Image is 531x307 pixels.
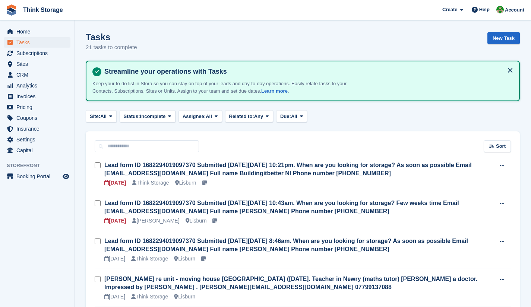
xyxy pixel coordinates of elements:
a: menu [4,171,70,182]
button: Status: Incomplete [120,110,176,122]
div: Think Storage [131,255,168,263]
span: Assignee: [183,113,206,120]
button: Site: All [86,110,117,122]
span: CRM [16,70,61,80]
a: New Task [487,32,520,44]
a: menu [4,70,70,80]
a: [PERSON_NAME] re unit - moving house [GEOGRAPHIC_DATA] ([DATE]. Teacher in Newry (maths tutor) [P... [104,276,478,290]
a: menu [4,134,70,145]
a: Lead form ID 1682294019097370 Submitted [DATE][DATE] 10:43am. When are you looking for storage? F... [104,200,459,214]
div: [DATE] [104,217,126,225]
span: Tasks [16,37,61,48]
span: Sort [496,143,506,150]
span: Related to: [229,113,254,120]
span: Incomplete [140,113,166,120]
h1: Tasks [86,32,137,42]
span: Subscriptions [16,48,61,58]
h4: Streamline your operations with Tasks [101,67,513,76]
span: All [206,113,212,120]
a: menu [4,37,70,48]
div: Lisburn [174,255,195,263]
button: Assignee: All [178,110,222,122]
span: Sites [16,59,61,69]
a: menu [4,124,70,134]
div: Lisburn [175,179,196,187]
a: Lead form ID 1682294019097370 Submitted [DATE][DATE] 8:46am. When are you looking for storage? As... [104,238,468,252]
span: Storefront [7,162,74,169]
span: Status: [124,113,140,120]
img: stora-icon-8386f47178a22dfd0bd8f6a31ec36ba5ce8667c1dd55bd0f319d3a0aa187defe.svg [6,4,17,16]
div: [PERSON_NAME] [132,217,179,225]
div: Think Storage [131,293,168,301]
a: menu [4,113,70,123]
span: Due: [280,113,291,120]
span: Help [479,6,490,13]
span: Any [254,113,263,120]
span: Home [16,26,61,37]
a: menu [4,48,70,58]
div: [DATE] [104,179,126,187]
div: Lisburn [174,293,195,301]
a: menu [4,91,70,102]
span: Booking Portal [16,171,61,182]
p: Keep your to-do list in Stora so you can stay on top of your leads and day-to-day operations. Eas... [92,80,353,95]
div: Think Storage [132,179,169,187]
span: Site: [90,113,100,120]
span: Insurance [16,124,61,134]
img: Sarah Mackie [496,6,504,13]
a: menu [4,59,70,69]
a: menu [4,26,70,37]
button: Due: All [276,110,307,122]
div: [DATE] [104,255,125,263]
div: Lisburn [186,217,207,225]
a: menu [4,145,70,156]
a: menu [4,80,70,91]
a: Preview store [61,172,70,181]
button: Related to: Any [225,110,273,122]
span: All [100,113,107,120]
a: Think Storage [20,4,66,16]
span: Invoices [16,91,61,102]
span: All [291,113,297,120]
p: 21 tasks to complete [86,43,137,52]
span: Analytics [16,80,61,91]
span: Coupons [16,113,61,123]
span: Pricing [16,102,61,112]
span: Create [442,6,457,13]
span: Capital [16,145,61,156]
a: Lead form ID 1682294019097370 Submitted [DATE][DATE] 10:21pm. When are you looking for storage? A... [104,162,472,176]
a: menu [4,102,70,112]
span: Settings [16,134,61,145]
a: Learn more [261,88,288,94]
span: Account [505,6,524,14]
div: [DATE] [104,293,125,301]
